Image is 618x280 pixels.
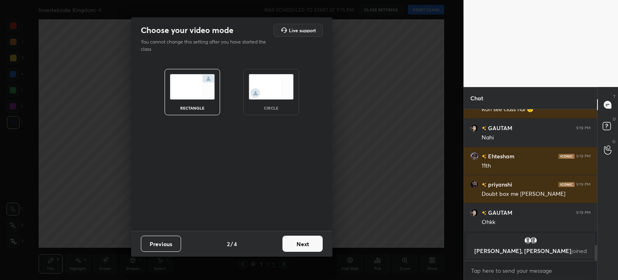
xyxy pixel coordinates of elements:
div: 11th [482,162,591,170]
h6: GAUTAM [486,208,512,217]
div: grid [464,109,597,261]
div: rectangle [176,106,208,110]
img: 92e7cc1680d5496eb6f123f4c76f7df7.jpg [470,152,478,160]
div: Nahi [482,134,591,142]
span: joined [571,247,587,255]
img: iconic-dark.1390631f.png [558,154,575,159]
button: Next [282,236,323,252]
p: You cannot change this setting after you have started the class [141,38,271,53]
img: default.png [529,236,538,245]
p: D [613,116,616,122]
div: Ohkk [482,218,591,226]
div: 9:19 PM [576,210,591,215]
div: 9:19 PM [576,182,591,187]
p: T [613,93,616,100]
h5: Live support [289,28,316,33]
img: normalScreenIcon.ae25ed63.svg [170,74,215,100]
h2: Choose your video mode [141,25,233,35]
img: 5e0b28d1a31446a99dad158e48147b49.jpg [470,124,478,132]
h4: 4 [234,240,237,248]
img: iconic-dark.1390631f.png [558,182,575,187]
img: no-rating-badge.077c3623.svg [482,183,486,187]
div: Kon see class hai 🤨 [482,106,591,114]
img: default.png [524,236,532,245]
button: Previous [141,236,181,252]
img: no-rating-badge.077c3623.svg [482,211,486,215]
h4: 2 [227,240,230,248]
div: 9:19 PM [576,126,591,131]
p: [PERSON_NAME], [PERSON_NAME] [471,248,590,254]
img: 7006d4c7669e48eb9e942bfc7f5ac3dc.jpg [470,180,478,189]
img: circleScreenIcon.acc0effb.svg [249,74,294,100]
h6: priyanshi [486,180,512,189]
h4: / [231,240,233,248]
img: 5e0b28d1a31446a99dad158e48147b49.jpg [470,209,478,217]
p: G [612,139,616,145]
p: Chat [464,87,490,109]
img: no-rating-badge.077c3623.svg [482,126,486,131]
h6: Ehtesham [486,152,515,160]
h6: GAUTAM [486,124,512,132]
div: 9:19 PM [576,154,591,159]
div: Doubt box me [PERSON_NAME] [482,190,591,198]
img: no-rating-badge.077c3623.svg [482,154,486,159]
div: circle [255,106,287,110]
